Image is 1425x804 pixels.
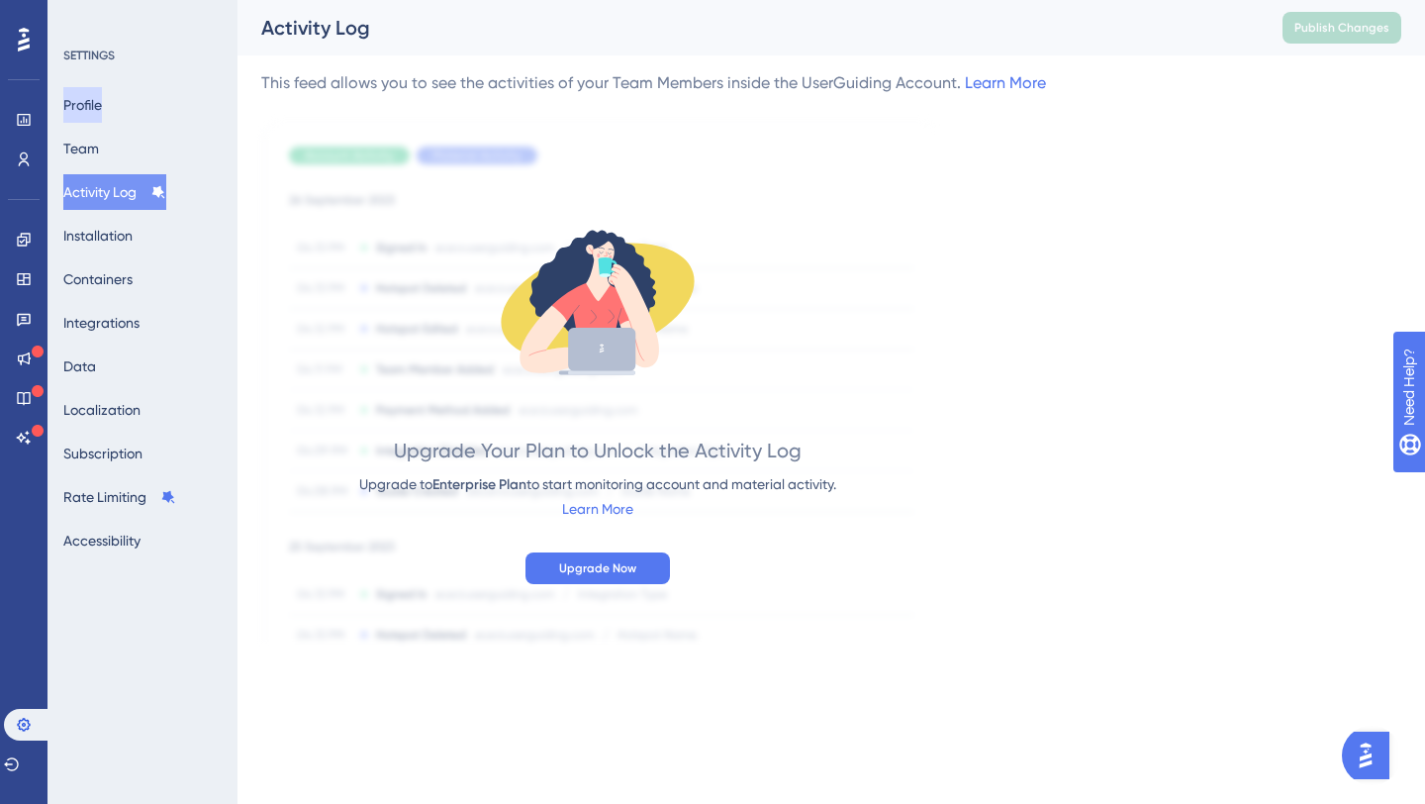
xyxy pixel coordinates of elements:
span: Enterprise Plan [432,476,526,493]
button: Integrations [63,305,140,341]
span: Upgrade Now [559,560,636,576]
button: Containers [63,261,133,297]
div: Activity Log [261,14,1233,42]
button: Subscription [63,436,142,471]
button: Data [63,349,96,384]
button: Installation [63,218,133,253]
button: Accessibility [63,523,141,558]
button: Localization [63,392,141,428]
button: Team [63,131,99,166]
a: Learn More [562,501,633,517]
div: Upgrade Your Plan to Unlock the Activity Log [394,437,802,464]
a: Learn More [965,73,1046,92]
button: Activity Log [63,174,166,210]
div: SETTINGS [63,48,224,63]
div: This feed allows you to see the activities of your Team Members inside the UserGuiding Account. [261,71,1046,95]
button: Profile [63,87,102,123]
div: Upgrade to to start monitoring account and material activity. [359,472,836,497]
span: Publish Changes [1294,20,1389,36]
button: Rate Limiting [63,479,176,515]
button: Upgrade Now [525,553,670,584]
button: Publish Changes [1282,12,1401,44]
iframe: UserGuiding AI Assistant Launcher [1342,726,1401,785]
span: Need Help? [47,5,124,29]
